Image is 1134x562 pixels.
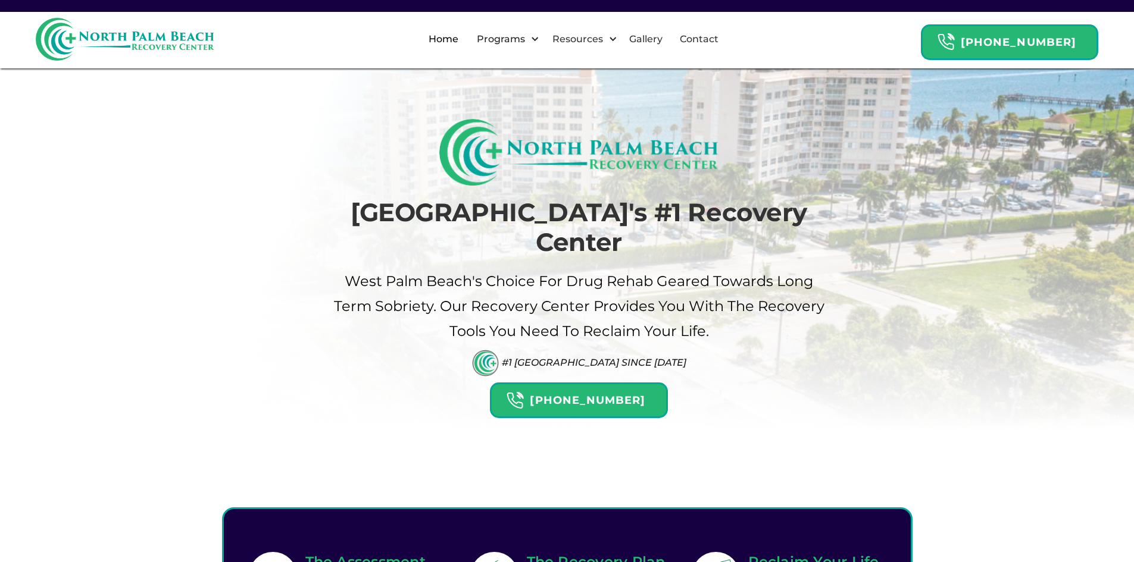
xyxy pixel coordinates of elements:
a: Header Calendar Icons[PHONE_NUMBER] [490,376,667,418]
a: Header Calendar Icons[PHONE_NUMBER] [921,18,1098,60]
strong: [PHONE_NUMBER] [530,394,645,407]
img: Header Calendar Icons [506,391,524,410]
div: Resources [549,32,606,46]
div: Programs [467,20,542,58]
p: West palm beach's Choice For drug Rehab Geared Towards Long term sobriety. Our Recovery Center pr... [332,269,826,344]
a: Home [421,20,466,58]
img: Header Calendar Icons [937,33,955,51]
strong: [PHONE_NUMBER] [961,36,1076,49]
div: Resources [542,20,620,58]
a: Gallery [622,20,670,58]
img: North Palm Beach Recovery Logo (Rectangle) [439,119,718,186]
h1: [GEOGRAPHIC_DATA]'s #1 Recovery Center [332,197,826,258]
a: Contact [673,20,726,58]
div: #1 [GEOGRAPHIC_DATA] Since [DATE] [502,357,686,368]
div: Programs [474,32,528,46]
